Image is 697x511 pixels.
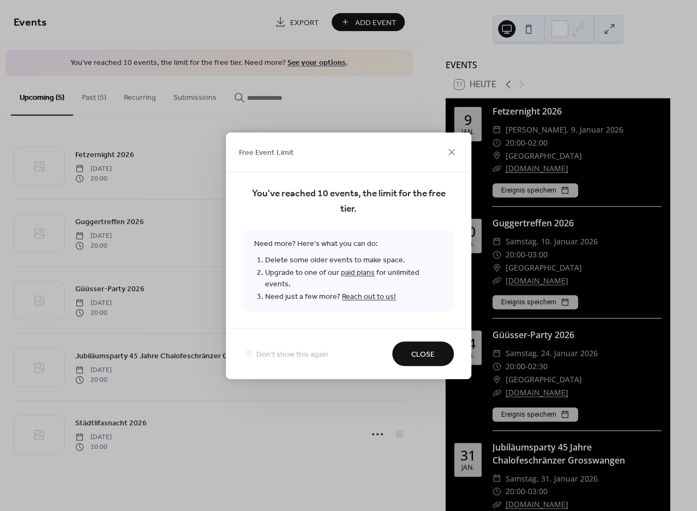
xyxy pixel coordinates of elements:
[341,265,375,280] a: paid plans
[256,348,328,360] span: Don't show this again
[342,289,396,304] a: Reach out to us!
[243,186,454,217] span: You've reached 10 events, the limit for the free tier.
[243,230,454,311] span: Need more? Here's what you can do:
[265,290,443,303] li: Need just a few more?
[392,341,454,366] button: Close
[411,348,435,360] span: Close
[265,266,443,290] li: Upgrade to one of our for unlimited events.
[239,147,294,159] span: Free Event Limit
[265,254,443,266] li: Delete some older events to make space.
